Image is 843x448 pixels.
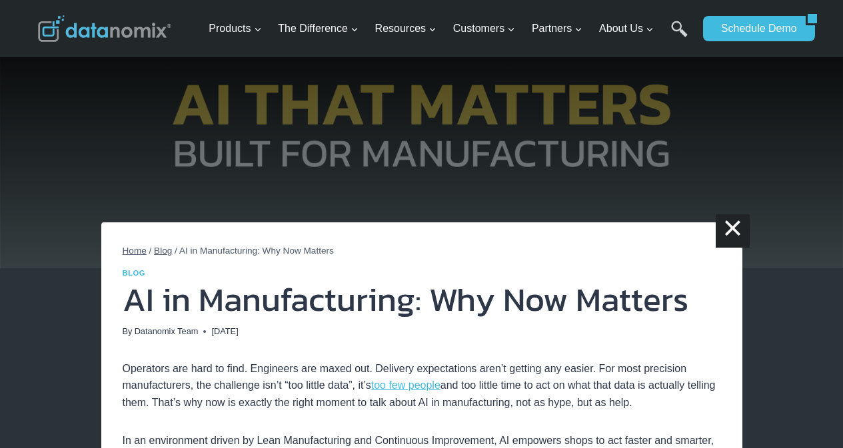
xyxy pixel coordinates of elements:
a: Schedule Demo [703,16,806,41]
span: AI in Manufacturing: Why Now Matters [179,246,334,256]
nav: Breadcrumbs [123,244,721,258]
a: Datanomix Team [135,326,199,336]
a: too few people [371,379,440,391]
a: Blog [154,246,172,256]
span: / [175,246,177,256]
p: Operators are hard to find. Engineers are maxed out. Delivery expectations aren’t getting any eas... [123,360,721,411]
span: The Difference [278,20,359,37]
span: By [123,325,133,338]
time: [DATE] [211,325,238,338]
span: Customers [453,20,515,37]
span: Products [209,20,261,37]
a: Home [123,246,147,256]
span: Partners [532,20,582,37]
a: Search [671,21,688,51]
span: / [149,246,152,256]
a: × [716,214,749,248]
img: Datanomix [38,15,171,42]
a: Blog [123,269,146,277]
h1: AI in Manufacturing: Why Now Matters [123,283,721,316]
span: Resources [375,20,436,37]
nav: Primary Navigation [203,7,696,51]
span: About Us [599,20,654,37]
